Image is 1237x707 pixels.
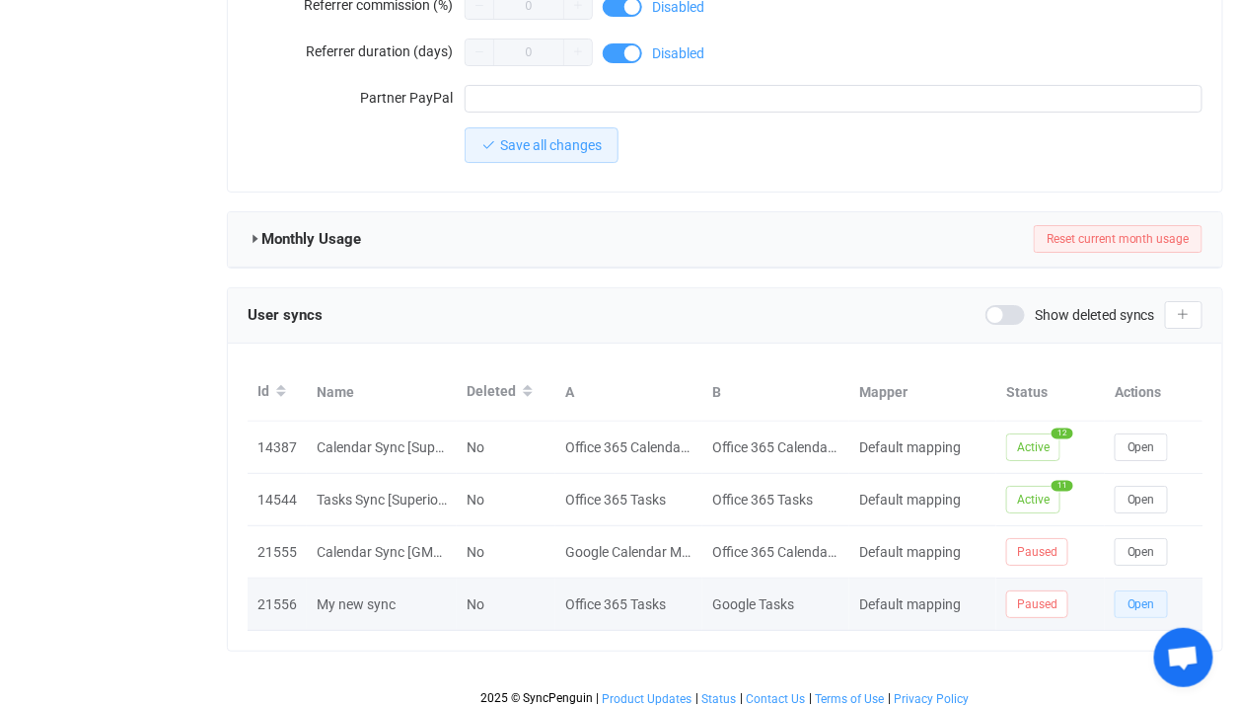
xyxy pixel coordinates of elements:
[1115,590,1168,618] button: Open
[849,436,994,459] div: Default mapping
[1115,538,1168,566] button: Open
[809,691,812,705] span: |
[1128,545,1155,559] span: Open
[307,541,457,564] div: Calendar Sync [GMAIL]
[1115,595,1168,611] a: Open
[307,381,457,404] div: Name
[1052,429,1073,439] span: 12
[1115,438,1168,454] a: Open
[702,436,847,459] div: Office 365 Calendar Meetings
[602,692,693,706] a: Product Updates
[1154,628,1213,687] div: Open chat
[1105,381,1203,404] div: Actions
[307,593,457,616] div: My new sync
[1035,308,1155,322] span: Show deleted syncs
[702,593,847,616] div: Google Tasks
[457,375,555,409] div: Deleted
[248,593,307,616] div: 21556
[849,593,994,616] div: Default mapping
[702,541,847,564] div: Office 365 Calendar Meetings
[888,691,891,705] span: |
[816,692,885,706] span: Terms of Use
[457,541,555,564] div: No
[1034,225,1202,253] button: Reset current month usage
[1052,481,1073,492] span: 11
[457,489,555,511] div: No
[1115,486,1168,513] button: Open
[248,541,307,564] div: 21555
[555,541,700,564] div: Google Calendar Meetings
[695,691,698,705] span: |
[1006,590,1068,618] span: Paused
[740,691,743,705] span: |
[1006,433,1060,461] span: Active
[555,593,700,616] div: Office 365 Tasks
[815,692,886,706] a: Terms of Use
[261,224,361,254] span: Monthly Usage
[894,692,971,706] a: Privacy Policy
[1128,440,1155,454] span: Open
[1128,493,1155,507] span: Open
[1006,486,1060,513] span: Active
[1115,543,1168,559] a: Open
[1128,597,1155,611] span: Open
[248,375,307,409] div: Id
[248,32,465,71] label: Referrer duration (days)
[555,381,702,404] div: A
[1006,538,1068,566] span: Paused
[248,300,323,330] span: User syncs
[996,381,1105,404] div: Status
[307,489,457,511] div: Tasks Sync [Superior A-365 <--> Agency B-365]
[480,691,593,705] span: 2025 © SyncPenguin
[465,127,618,163] button: Save all changes
[248,436,307,459] div: 14387
[849,381,996,404] div: Mapper
[500,137,602,153] span: Save all changes
[596,691,599,705] span: |
[555,436,700,459] div: Office 365 Calendar Meetings
[895,692,970,706] span: Privacy Policy
[457,593,555,616] div: No
[307,436,457,459] div: Calendar Sync [Superior A-365 <--> Agency B-365]
[1115,433,1168,461] button: Open
[457,436,555,459] div: No
[702,381,849,404] div: B
[746,692,807,706] a: Contact Us
[701,692,738,706] a: Status
[248,489,307,511] div: 14544
[702,489,847,511] div: Office 365 Tasks
[248,78,465,118] label: Partner PayPal
[555,489,700,511] div: Office 365 Tasks
[849,541,994,564] div: Default mapping
[603,692,692,706] span: Product Updates
[652,46,704,60] span: Disabled
[849,489,994,511] div: Default mapping
[1115,491,1168,507] a: Open
[747,692,806,706] span: Contact Us
[1047,232,1190,246] span: Reset current month usage
[702,692,737,706] span: Status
